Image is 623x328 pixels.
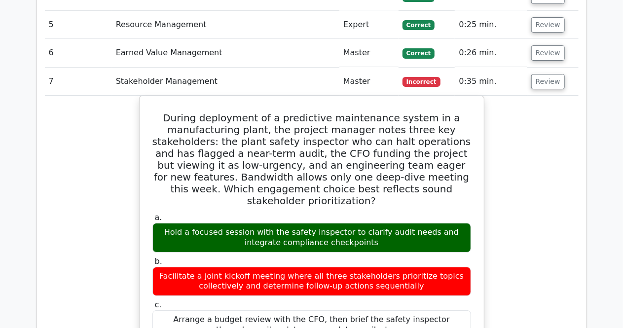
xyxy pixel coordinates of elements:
button: Review [531,17,565,33]
span: Correct [403,20,435,30]
td: 5 [45,11,112,39]
span: b. [155,256,162,266]
td: 6 [45,39,112,67]
td: Expert [339,11,399,39]
td: 0:25 min. [455,11,527,39]
span: Incorrect [403,77,440,87]
span: Correct [403,48,435,58]
div: Facilitate a joint kickoff meeting where all three stakeholders prioritize topics collectively an... [152,267,471,296]
span: c. [155,300,162,309]
td: Master [339,39,399,67]
h5: During deployment of a predictive maintenance system in a manufacturing plant, the project manage... [151,112,472,207]
td: 0:35 min. [455,68,527,96]
button: Review [531,74,565,89]
td: 0:26 min. [455,39,527,67]
button: Review [531,45,565,61]
span: a. [155,213,162,222]
td: Master [339,68,399,96]
div: Hold a focused session with the safety inspector to clarify audit needs and integrate compliance ... [152,223,471,253]
td: Stakeholder Management [112,68,339,96]
td: Resource Management [112,11,339,39]
td: 7 [45,68,112,96]
td: Earned Value Management [112,39,339,67]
